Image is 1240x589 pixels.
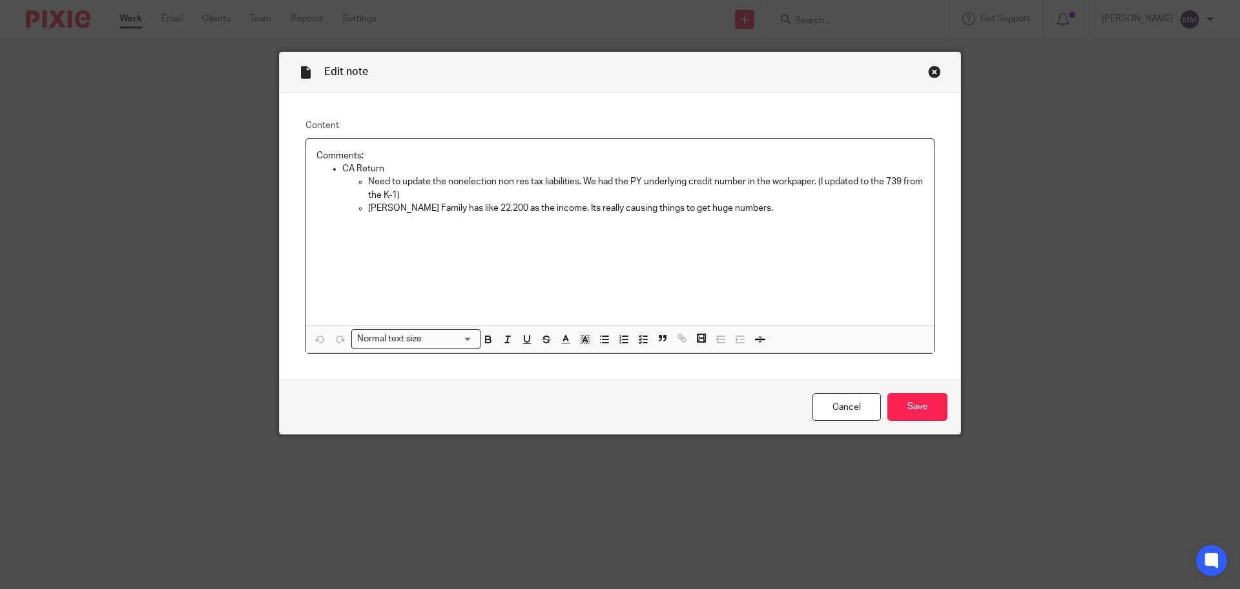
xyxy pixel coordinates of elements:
[368,202,924,215] p: [PERSON_NAME] Family has like 22,200 as the income. Its really causing things to get huge numbers.
[426,332,473,346] input: Search for option
[324,67,368,77] span: Edit note
[928,65,941,78] div: Close this dialog window
[368,175,924,202] p: Need to update the nonelection non res tax liabilities. We had the PY underlying credit number in...
[316,149,924,162] p: Comments:
[342,162,924,175] p: CA Return
[355,332,425,346] span: Normal text size
[351,329,480,349] div: Search for option
[305,119,935,132] label: Content
[887,393,947,421] input: Save
[812,393,881,421] a: Cancel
